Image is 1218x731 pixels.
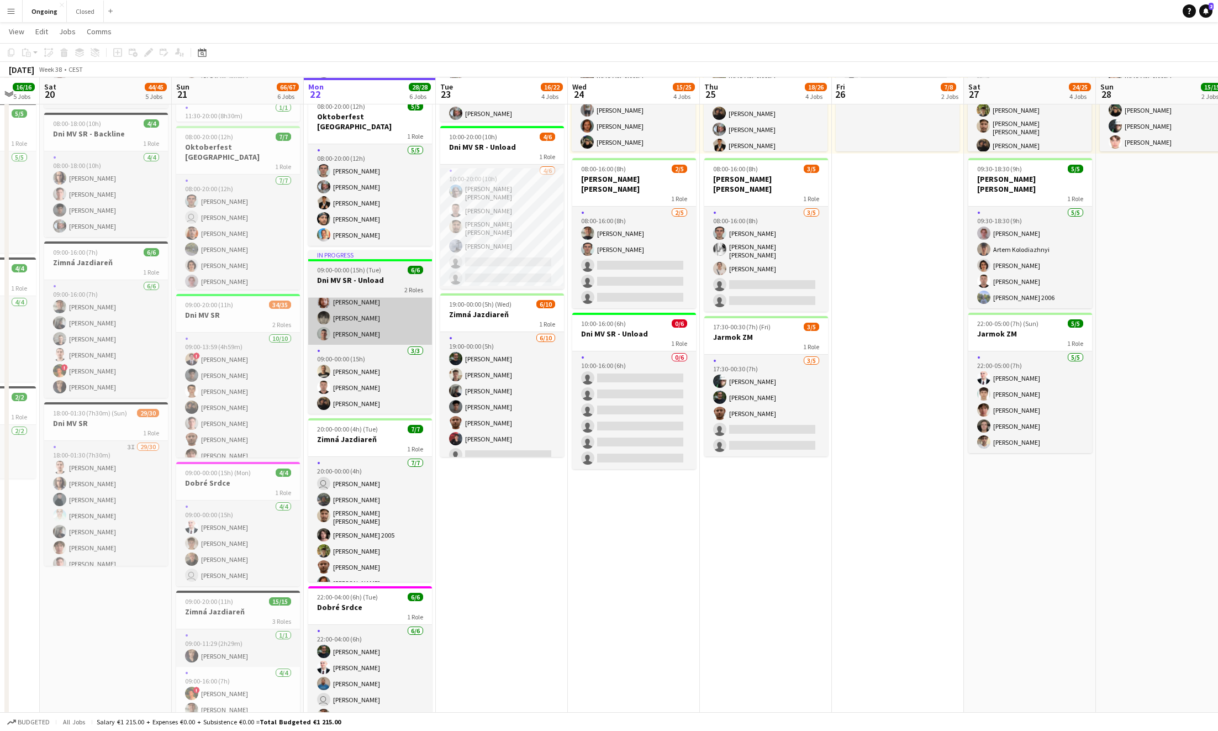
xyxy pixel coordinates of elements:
app-job-card: 08:00-20:00 (12h)7/7Oktoberfest [GEOGRAPHIC_DATA]1 Role7/708:00-20:00 (12h)[PERSON_NAME] [PERSON_... [176,126,300,290]
h3: [PERSON_NAME] [PERSON_NAME] [704,174,828,194]
span: 17:30-00:30 (7h) (Fri) [713,323,771,331]
app-card-role: 4/408:00-18:00 (10h)[PERSON_NAME][PERSON_NAME][PERSON_NAME][PERSON_NAME] [44,151,168,237]
span: 26 [835,88,845,101]
span: 20:00-00:00 (4h) (Tue) [317,425,378,433]
span: 19:00-00:00 (5h) (Wed) [449,300,512,308]
span: 09:30-18:30 (9h) [977,165,1022,173]
span: Jobs [59,27,76,36]
app-job-card: 08:00-16:00 (8h)2/5[PERSON_NAME] [PERSON_NAME]1 Role2/508:00-16:00 (8h)[PERSON_NAME][PERSON_NAME] [572,158,696,308]
span: 15/15 [269,597,291,606]
div: 5 Jobs [145,92,166,101]
div: Salary €1 215.00 + Expenses €0.00 + Subsistence €0.00 = [97,718,341,726]
span: Sat [968,82,980,92]
span: 1 Role [803,343,819,351]
span: 7/7 [276,133,291,141]
span: 1 Role [671,194,687,203]
app-job-card: 09:00-00:00 (15h) (Mon)4/4Dobré Srdce1 Role4/409:00-00:00 (15h)[PERSON_NAME][PERSON_NAME][PERSON_... [176,462,300,586]
app-job-card: 18:00-01:30 (7h30m) (Sun)29/30Dni MV SR1 Role3I29/3018:00-01:30 (7h30m)[PERSON_NAME][PERSON_NAME]... [44,402,168,566]
a: Edit [31,24,52,39]
app-card-role: 2/508:00-16:00 (8h)[PERSON_NAME][PERSON_NAME] [572,207,696,308]
app-job-card: 10:00-20:00 (10h)4/6Dni MV SR - Unload1 Role4/610:00-20:00 (10h)[PERSON_NAME] [PERSON_NAME][PERSO... [440,126,564,289]
h3: [PERSON_NAME] [PERSON_NAME] [968,174,1092,194]
span: 25 [703,88,718,101]
app-job-card: 08:00-18:00 (10h)4/4Dni MV SR - Backline1 Role4/408:00-18:00 (10h)[PERSON_NAME][PERSON_NAME][PERS... [44,113,168,237]
span: 1 Role [143,429,159,437]
h3: Zimná Jazdiareň [308,434,432,444]
span: 28/28 [409,83,431,91]
span: Total Budgeted €1 215.00 [260,718,341,726]
a: Jobs [55,24,80,39]
span: 5/5 [12,109,27,118]
div: 5 Jobs [13,92,34,101]
span: 1 Role [407,132,423,140]
span: 5/5 [1068,319,1083,328]
h3: Oktoberfest [GEOGRAPHIC_DATA] [176,142,300,162]
span: 6/6 [408,266,423,274]
app-card-role: 10/1009:00-13:59 (4h59m)![PERSON_NAME][PERSON_NAME][PERSON_NAME][PERSON_NAME][PERSON_NAME][PERSON... [176,333,300,514]
span: 2 Roles [272,320,291,329]
app-card-role: 1/111:30-20:00 (8h30m) [176,102,300,139]
div: 6 Jobs [409,92,430,101]
span: 1 Role [1067,194,1083,203]
h3: Zimná Jazdiareň [176,607,300,617]
span: Fri [836,82,845,92]
span: 5/5 [1068,165,1083,173]
div: 2 Jobs [941,92,958,101]
span: 1 Role [803,194,819,203]
span: 4/4 [276,469,291,477]
span: 1 Role [11,284,27,292]
h3: Oktoberfest [GEOGRAPHIC_DATA] [308,112,432,132]
span: 18:00-01:30 (7h30m) (Sun) [53,409,127,417]
div: [DATE] [9,64,34,75]
h3: Dni MV SR - Unload [308,275,432,285]
span: 28 [1099,88,1114,101]
span: 1 Role [671,339,687,348]
div: In progress [308,250,432,259]
span: 24/25 [1069,83,1091,91]
h3: Dni MV SR - Backline [44,129,168,139]
app-card-role: 4/610:00-20:00 (10h)[PERSON_NAME] [PERSON_NAME][PERSON_NAME][PERSON_NAME] [PERSON_NAME][PERSON_NAME] [440,165,564,289]
span: 1 Role [275,162,291,171]
app-job-card: 09:00-16:00 (7h)6/6Zimná Jazdiareň1 Role6/609:00-16:00 (7h)[PERSON_NAME][PERSON_NAME][PERSON_NAME... [44,241,168,398]
a: Comms [82,24,116,39]
app-card-role: 7/708:00-20:00 (12h)[PERSON_NAME] [PERSON_NAME][PERSON_NAME][PERSON_NAME][PERSON_NAME][PERSON_NAME] [176,175,300,308]
span: View [9,27,24,36]
span: 6/10 [536,300,555,308]
span: 09:00-20:00 (11h) [185,597,233,606]
span: 08:00-20:00 (12h) [317,102,365,111]
div: 22:00-05:00 (7h) (Sun)5/5Jarmok ZM1 Role5/522:00-05:00 (7h)[PERSON_NAME][PERSON_NAME][PERSON_NAME... [968,313,1092,453]
span: 2/5 [672,165,687,173]
app-job-card: 08:00-16:00 (8h)3/5[PERSON_NAME] [PERSON_NAME]1 Role3/508:00-16:00 (8h)[PERSON_NAME][PERSON_NAME]... [704,158,828,312]
span: 4/6 [540,133,555,141]
span: 2 [1209,3,1214,10]
app-job-card: 20:00-00:00 (4h) (Tue)7/7Zimná Jazdiareň1 Role7/720:00-00:00 (4h) [PERSON_NAME][PERSON_NAME][PERS... [308,418,432,582]
h3: Dni MV SR - Unload [440,142,564,152]
span: 2/2 [12,393,27,401]
app-job-card: 09:00-20:00 (11h)34/35Dni MV SR2 Roles10/1009:00-13:59 (4h59m)![PERSON_NAME][PERSON_NAME][PERSON_... [176,294,300,457]
span: 29/30 [137,409,159,417]
span: 3/5 [804,165,819,173]
app-card-role: 3/309:00-20:00 (11h)[PERSON_NAME][PERSON_NAME][PERSON_NAME] [308,275,432,345]
button: Ongoing [23,1,67,22]
button: Budgeted [6,716,51,728]
span: 1 Role [11,413,27,421]
app-card-role: 4/409:00-00:00 (15h)[PERSON_NAME][PERSON_NAME][PERSON_NAME] [PERSON_NAME] [176,501,300,586]
span: 5/5 [408,102,423,111]
app-job-card: 19:00-00:00 (5h) (Wed)6/10Zimná Jazdiareň1 Role6/1019:00-00:00 (5h)[PERSON_NAME][PERSON_NAME][PER... [440,293,564,457]
span: 2 Roles [404,286,423,294]
span: Sun [176,82,189,92]
span: 44/45 [145,83,167,91]
h3: Zimná Jazdiareň [440,309,564,319]
div: CEST [68,65,83,73]
app-card-role: 6/609:00-16:00 (7h)[PERSON_NAME][PERSON_NAME][PERSON_NAME][PERSON_NAME]![PERSON_NAME][PERSON_NAME] [44,280,168,398]
h3: Jarmok ZM [968,329,1092,339]
span: 10:00-16:00 (6h) [581,319,626,328]
app-card-role: 7/720:00-00:00 (4h) [PERSON_NAME][PERSON_NAME][PERSON_NAME] [PERSON_NAME][PERSON_NAME] 2005[PERSO... [308,457,432,594]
